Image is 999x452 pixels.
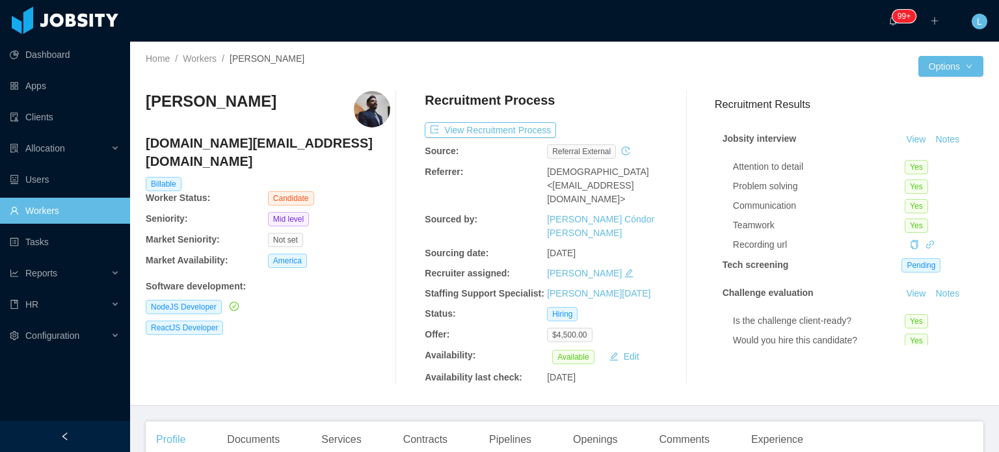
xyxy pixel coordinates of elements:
sup: 1914 [892,10,916,23]
span: [DATE] [547,248,576,258]
span: [DATE] [547,372,576,382]
img: 82a238dd-f610-4ed6-ba61-6dc89ef58814_68b76b53298ee-400w.png [354,91,390,127]
a: View [901,134,930,144]
div: Would you hire this candidate? [733,334,905,347]
a: icon: check-circle [227,301,239,312]
b: Status: [425,308,455,319]
span: Billable [146,177,181,191]
span: L [977,14,982,29]
a: Workers [183,53,217,64]
i: icon: copy [910,240,919,249]
a: [PERSON_NAME][DATE] [547,288,650,299]
a: icon: robotUsers [10,166,120,193]
b: Sourced by: [425,214,477,224]
span: / [175,53,178,64]
i: icon: line-chart [10,269,19,278]
span: ReactJS Developer [146,321,223,335]
span: Hiring [547,307,578,321]
a: icon: exportView Recruitment Process [425,125,556,135]
span: Allocation [25,143,65,153]
span: [PERSON_NAME] [230,53,304,64]
a: icon: auditClients [10,104,120,130]
b: Market Availability: [146,255,228,265]
h4: Recruitment Process [425,91,555,109]
b: Availability: [425,350,475,360]
span: Reports [25,268,57,278]
b: Recruiter assigned: [425,268,510,278]
a: [PERSON_NAME] Cóndor [PERSON_NAME] [547,214,654,238]
span: NodeJS Developer [146,300,222,314]
b: Offer: [425,329,449,339]
span: / [222,53,224,64]
button: Notes [930,132,965,148]
b: Source: [425,146,459,156]
b: Worker Status: [146,193,210,203]
span: Configuration [25,330,79,341]
i: icon: edit [624,269,633,278]
strong: Challenge evaluation [723,287,814,298]
span: [DEMOGRAPHIC_DATA] [547,166,649,177]
i: icon: check-circle [230,302,239,311]
i: icon: book [10,300,19,309]
span: <[EMAIL_ADDRESS][DOMAIN_NAME]> [547,180,633,204]
i: icon: setting [10,331,19,340]
button: Notes [930,286,965,302]
a: icon: pie-chartDashboard [10,42,120,68]
div: Communication [733,199,905,213]
span: Mid level [268,212,309,226]
i: icon: link [926,240,935,249]
b: Sourcing date: [425,248,488,258]
a: icon: profileTasks [10,229,120,255]
div: Recording url [733,238,905,252]
div: Problem solving [733,179,905,193]
div: Attention to detail [733,160,905,174]
span: Yes [905,314,928,328]
span: $4,500.00 [547,328,592,342]
div: Copy [910,238,919,252]
i: icon: history [621,146,630,155]
b: Market Seniority: [146,234,220,245]
a: [PERSON_NAME] [547,268,622,278]
span: America [268,254,307,268]
strong: Jobsity interview [723,133,797,144]
a: icon: link [926,239,935,250]
i: icon: bell [888,16,898,25]
span: Not set [268,233,303,247]
h3: [PERSON_NAME] [146,91,276,112]
a: View [901,288,930,299]
span: Yes [905,334,928,348]
div: Is the challenge client-ready? [733,314,905,328]
b: Referrer: [425,166,463,177]
b: Software development : [146,281,246,291]
div: Teamwork [733,219,905,232]
b: Seniority: [146,213,188,224]
h4: [DOMAIN_NAME][EMAIL_ADDRESS][DOMAIN_NAME] [146,134,390,170]
strong: Tech screening [723,259,789,270]
b: Staffing Support Specialist: [425,288,544,299]
button: icon: editEdit [604,349,645,364]
button: Optionsicon: down [918,56,983,77]
b: Availability last check: [425,372,522,382]
span: Candidate [268,191,314,206]
span: Yes [905,160,928,174]
button: icon: exportView Recruitment Process [425,122,556,138]
span: Yes [905,219,928,233]
span: Pending [901,258,940,273]
h3: Recruitment Results [715,96,983,113]
span: Yes [905,179,928,194]
a: icon: appstoreApps [10,73,120,99]
a: icon: userWorkers [10,198,120,224]
i: icon: plus [930,16,939,25]
span: Referral external [547,144,616,159]
i: icon: solution [10,144,19,153]
span: HR [25,299,38,310]
a: Home [146,53,170,64]
span: Yes [905,199,928,213]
